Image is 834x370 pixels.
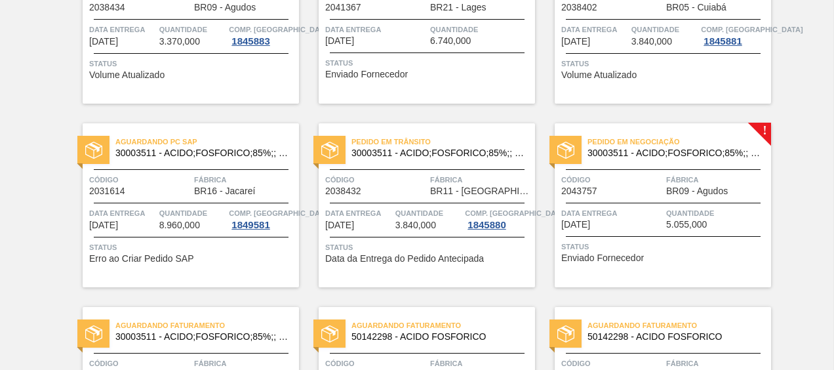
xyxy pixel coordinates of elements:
[430,23,532,36] span: Quantidade
[561,23,628,36] span: Data entrega
[89,220,118,230] span: 13/10/2025
[63,123,299,287] a: statusAguardando PC SAP30003511 - ACIDO;FOSFORICO;85%;; CONTAINERCódigo2031614FábricaBR16 - Jacar...
[351,148,525,158] span: 30003511 - ACIDO;FOSFORICO;85%;; CONTAINER
[465,220,508,230] div: 1845880
[561,240,768,253] span: Status
[89,70,165,80] span: Volume Atualizado
[325,186,361,196] span: 2038432
[89,207,156,220] span: Data entrega
[194,3,256,12] span: BR09 - Agudos
[535,123,771,287] a: !statusPedido em Negociação30003511 - ACIDO;FOSFORICO;85%;; CONTAINERCódigo2043757FábricaBR09 - A...
[666,357,768,370] span: Fábrica
[430,357,532,370] span: Fábrica
[321,325,338,342] img: status
[561,173,663,186] span: Código
[430,186,532,196] span: BR11 - São Luís
[701,36,744,47] div: 1845881
[587,319,771,332] span: Aguardando Faturamento
[89,241,296,254] span: Status
[115,332,288,342] span: 30003511 - ACIDO;FOSFORICO;85%;; CONTAINER
[430,173,532,186] span: Fábrica
[557,325,574,342] img: status
[395,220,436,230] span: 3.840,000
[89,23,156,36] span: Data entrega
[85,325,102,342] img: status
[561,207,663,220] span: Data entrega
[89,357,191,370] span: Código
[229,36,272,47] div: 1845883
[666,173,768,186] span: Fábrica
[666,3,726,12] span: BR05 - Cuiabá
[631,23,698,36] span: Quantidade
[229,23,330,36] span: Comp. Carga
[229,207,330,220] span: Comp. Carga
[351,332,525,342] span: 50142298 - ACIDO FOSFORICO
[85,142,102,159] img: status
[557,142,574,159] img: status
[631,37,672,47] span: 3.840,000
[587,148,761,158] span: 30003511 - ACIDO;FOSFORICO;85%;; CONTAINER
[561,70,637,80] span: Volume Atualizado
[325,23,427,36] span: Data entrega
[159,220,200,230] span: 8.960,000
[701,23,768,47] a: Comp. [GEOGRAPHIC_DATA]1845881
[561,357,663,370] span: Código
[351,319,535,332] span: Aguardando Faturamento
[325,241,532,254] span: Status
[587,135,771,148] span: Pedido em Negociação
[115,135,299,148] span: Aguardando PC SAP
[561,253,644,263] span: Enviado Fornecedor
[325,36,354,46] span: 07/10/2025
[89,186,125,196] span: 2031614
[194,173,296,186] span: Fábrica
[587,332,761,342] span: 50142298 - ACIDO FOSFORICO
[395,207,462,220] span: Quantidade
[229,207,296,230] a: Comp. [GEOGRAPHIC_DATA]1849581
[89,37,118,47] span: 06/10/2025
[229,220,272,230] div: 1849581
[299,123,535,287] a: statusPedido em Trânsito30003511 - ACIDO;FOSFORICO;85%;; CONTAINERCódigo2038432FábricaBR11 - [GEO...
[325,207,392,220] span: Data entrega
[89,57,296,70] span: Status
[325,254,484,264] span: Data da Entrega do Pedido Antecipada
[465,207,532,230] a: Comp. [GEOGRAPHIC_DATA]1845880
[229,23,296,47] a: Comp. [GEOGRAPHIC_DATA]1845883
[351,135,535,148] span: Pedido em Trânsito
[325,56,532,70] span: Status
[159,23,226,36] span: Quantidade
[321,142,338,159] img: status
[325,357,427,370] span: Código
[159,207,226,220] span: Quantidade
[561,37,590,47] span: 10/10/2025
[115,148,288,158] span: 30003511 - ACIDO;FOSFORICO;85%;; CONTAINER
[561,57,768,70] span: Status
[325,70,408,79] span: Enviado Fornecedor
[89,3,125,12] span: 2038434
[561,220,590,230] span: 16/10/2025
[89,173,191,186] span: Código
[194,357,296,370] span: Fábrica
[666,220,707,230] span: 5.055,000
[666,207,768,220] span: Quantidade
[561,186,597,196] span: 2043757
[430,3,486,12] span: BR21 - Lages
[325,220,354,230] span: 16/10/2025
[325,3,361,12] span: 2041367
[701,23,803,36] span: Comp. Carga
[561,3,597,12] span: 2038402
[666,186,728,196] span: BR09 - Agudos
[430,36,471,46] span: 6.740,000
[465,207,566,220] span: Comp. Carga
[325,173,427,186] span: Código
[194,186,255,196] span: BR16 - Jacareí
[159,37,200,47] span: 3.370,000
[115,319,299,332] span: Aguardando Faturamento
[89,254,194,264] span: Erro ao Criar Pedido SAP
